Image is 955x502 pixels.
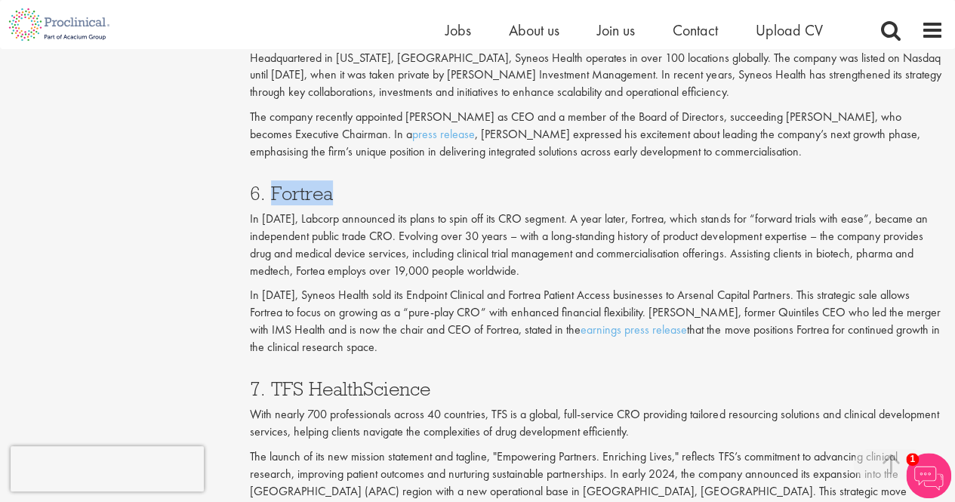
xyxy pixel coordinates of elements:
a: Join us [597,20,635,40]
a: Upload CV [756,20,823,40]
a: Contact [673,20,718,40]
h3: 6. Fortrea [250,183,944,203]
iframe: reCAPTCHA [11,446,204,491]
h3: 7. TFS HealthScience [250,379,944,399]
img: Chatbot [906,453,951,498]
span: 1 [906,453,919,466]
a: press release [412,126,475,142]
p: In [DATE], Labcorp announced its plans to spin off its CRO segment. A year later, Fortrea, which ... [250,211,944,279]
a: About us [509,20,559,40]
a: Jobs [445,20,471,40]
p: Formerly known as InVentiv Health Incorporated and INC Research, Syneos Health specialises in sup... [250,32,944,101]
p: The company recently appointed [PERSON_NAME] as CEO and a member of the Board of Directors, succe... [250,109,944,161]
a: earnings press release [581,322,687,337]
p: In [DATE], Syneos Health sold its Endpoint Clinical and Fortrea Patient Access businesses to Arse... [250,287,944,356]
p: With nearly 700 professionals across 40 countries, TFS is a global, full-service CRO providing ta... [250,406,944,441]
